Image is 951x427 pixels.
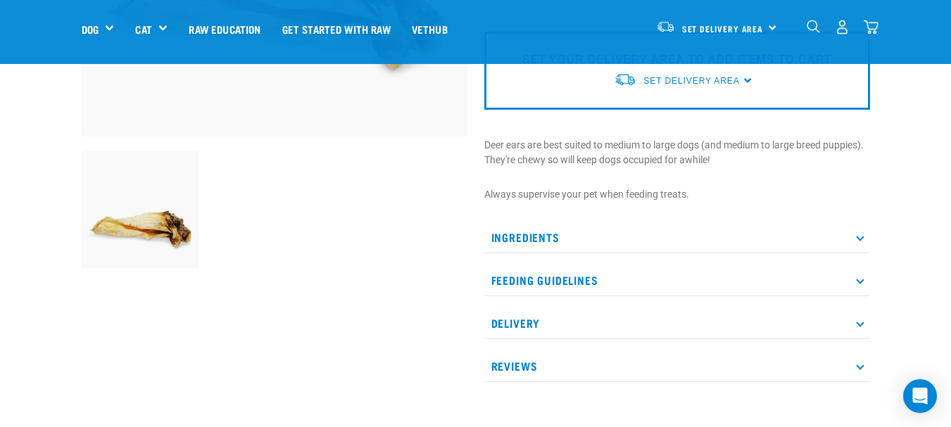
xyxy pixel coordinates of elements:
[903,379,937,413] div: Open Intercom Messenger
[484,307,870,339] p: Delivery
[484,187,870,202] p: Always supervise your pet when feeding treats.
[643,76,739,86] span: Set Delivery Area
[135,21,151,37] a: Cat
[807,20,820,33] img: home-icon-1@2x.png
[864,20,878,34] img: home-icon@2x.png
[484,350,870,382] p: Reviews
[82,21,99,37] a: Dog
[682,26,764,31] span: Set Delivery Area
[835,20,850,34] img: user.png
[484,138,870,167] p: Deer ears are best suited to medium to large dogs (and medium to large breed puppies). They're ch...
[614,72,636,87] img: van-moving.png
[272,1,401,57] a: Get started with Raw
[401,1,458,57] a: Vethub
[82,151,199,268] img: A Deer Ear Treat For Pets
[178,1,271,57] a: Raw Education
[484,222,870,253] p: Ingredients
[656,20,675,33] img: van-moving.png
[484,265,870,296] p: Feeding Guidelines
